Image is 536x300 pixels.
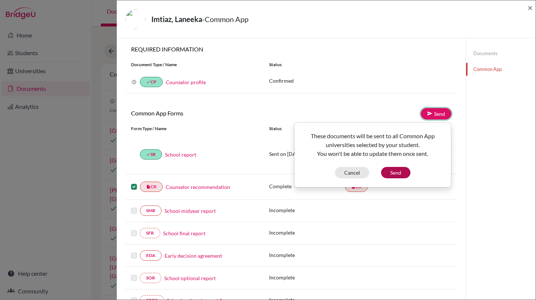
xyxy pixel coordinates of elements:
a: Early decision agreement [165,252,222,260]
p: Incomplete [269,274,345,281]
h6: REQUIRED INFORMATION [126,46,457,53]
a: SFR [140,228,160,238]
a: insert_drive_fileCR [140,182,163,192]
i: insert_drive_file [146,185,151,189]
div: Send [294,122,451,187]
a: Common App [466,63,536,76]
a: School midyear report [165,207,216,215]
p: These documents will be sent to all Common App universities selected by your student. You won't b... [300,132,445,158]
a: SOR [140,273,161,283]
a: SMR [140,206,162,216]
a: EDA [140,250,162,261]
button: Close [528,3,533,12]
div: Status [264,61,457,68]
p: Confirmed [269,77,451,85]
div: Status [269,125,345,132]
a: Counselor profile [166,79,206,85]
div: Form Type / Name [126,125,264,132]
strong: Imtiaz, Laneeka [151,15,202,24]
a: Documents [466,47,536,60]
a: Counselor recommendation [166,183,230,191]
p: Incomplete [269,251,345,259]
button: Cancel [335,167,369,178]
a: doneSR [140,149,162,160]
p: Incomplete [269,206,345,214]
p: Complete [269,182,345,190]
span: × [528,2,533,13]
a: School optional report [164,274,216,282]
i: done [146,80,151,84]
a: School final report [163,229,205,237]
a: Send [421,108,451,119]
a: School report [165,151,196,158]
a: doneCP [140,77,163,87]
h6: Common App Forms [126,110,291,117]
div: Document Type / Name [126,61,264,68]
p: Incomplete [269,229,345,236]
span: - Common App [202,15,248,24]
button: Send [381,167,410,178]
p: Sent on [DATE] [269,150,345,158]
i: done [146,152,151,157]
